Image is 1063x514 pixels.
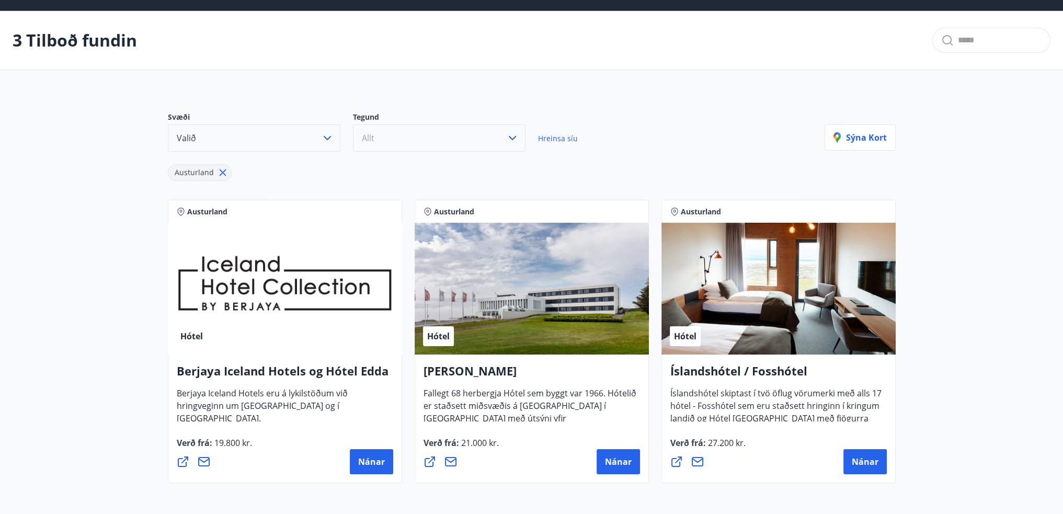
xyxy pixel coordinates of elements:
[670,387,882,445] span: Íslandshótel skiptast í tvö öflug vörumerki með alls 17 hótel - Fosshótel sem eru staðsett hringi...
[212,437,252,449] span: 19.800 kr.
[681,207,721,217] span: Austurland
[434,207,474,217] span: Austurland
[180,330,203,342] span: Hótel
[825,124,896,151] button: Sýna kort
[833,132,887,143] p: Sýna kort
[538,133,578,143] span: Hreinsa síu
[424,387,636,445] span: Fallegt 68 herbergja Hótel sem byggt var 1966. Hótelið er staðsett miðsvæðis á [GEOGRAPHIC_DATA] ...
[597,449,640,474] button: Nánar
[187,207,227,217] span: Austurland
[362,132,374,144] span: Allt
[670,437,746,457] span: Verð frá :
[605,456,632,467] span: Nánar
[358,456,385,467] span: Nánar
[168,112,353,124] p: Svæði
[674,330,696,342] span: Hótel
[706,437,746,449] span: 27.200 kr.
[424,437,499,457] span: Verð frá :
[353,112,538,124] p: Tegund
[427,330,450,342] span: Hótel
[13,29,137,52] p: 3 Tilboð fundin
[350,449,393,474] button: Nánar
[168,164,232,181] div: Austurland
[852,456,878,467] span: Nánar
[177,437,252,457] span: Verð frá :
[177,363,393,387] h4: Berjaya Iceland Hotels og Hótel Edda
[670,363,887,387] h4: Íslandshótel / Fosshótel
[175,167,214,177] span: Austurland
[168,124,340,152] button: Valið
[459,437,499,449] span: 21.000 kr.
[843,449,887,474] button: Nánar
[177,387,348,432] span: Berjaya Iceland Hotels eru á lykilstöðum við hringveginn um [GEOGRAPHIC_DATA] og í [GEOGRAPHIC_DA...
[353,124,525,152] button: Allt
[177,132,196,144] span: Valið
[424,363,640,387] h4: [PERSON_NAME]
